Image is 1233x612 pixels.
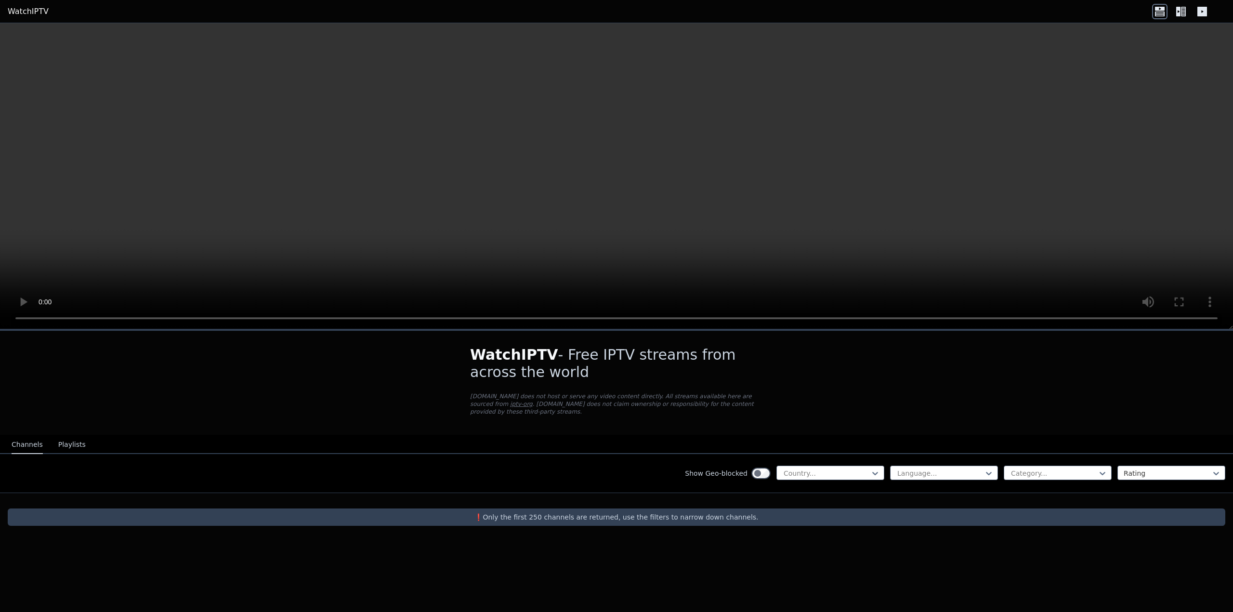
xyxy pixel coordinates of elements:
p: [DOMAIN_NAME] does not host or serve any video content directly. All streams available here are s... [470,392,763,416]
label: Show Geo-blocked [685,469,748,478]
h1: - Free IPTV streams from across the world [470,346,763,381]
a: iptv-org [510,401,533,407]
p: ❗️Only the first 250 channels are returned, use the filters to narrow down channels. [12,512,1221,522]
button: Playlists [58,436,86,454]
button: Channels [12,436,43,454]
a: WatchIPTV [8,6,49,17]
span: WatchIPTV [470,346,558,363]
